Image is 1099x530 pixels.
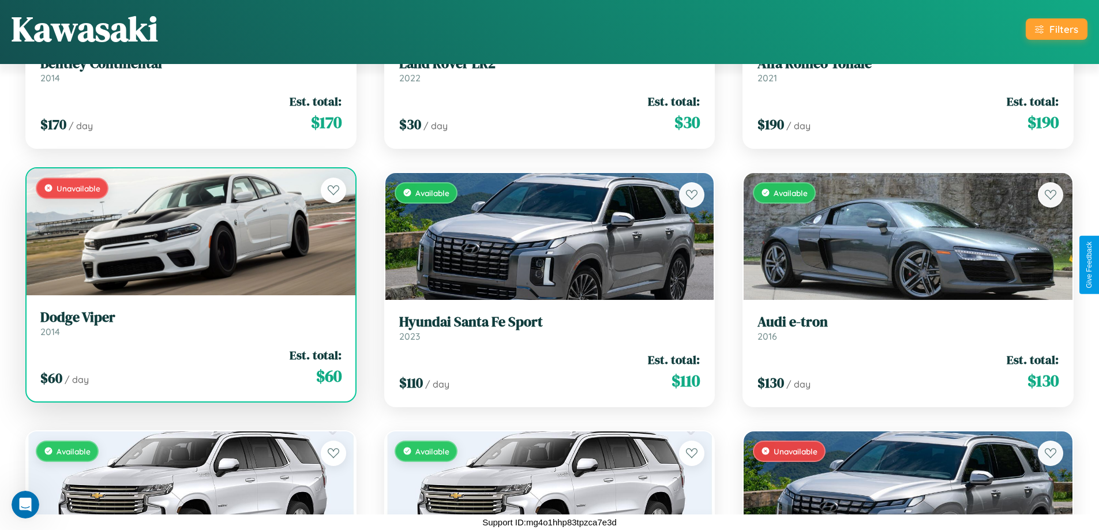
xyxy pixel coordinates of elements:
button: Filters [1026,18,1087,40]
span: Available [774,188,808,198]
h3: Bentley Continental [40,55,342,72]
span: Est. total: [648,93,700,110]
span: / day [786,120,811,131]
span: $ 30 [399,115,421,134]
span: 2022 [399,72,421,84]
h3: Dodge Viper [40,309,342,326]
h3: Land Rover LR2 [399,55,700,72]
span: 2014 [40,326,60,337]
span: Available [415,446,449,456]
span: $ 60 [40,369,62,388]
span: $ 30 [674,111,700,134]
span: 2021 [757,72,777,84]
span: Est. total: [290,347,342,363]
a: Audi e-tron2016 [757,314,1059,342]
span: 2023 [399,330,420,342]
span: / day [69,120,93,131]
a: Alfa Romeo Tonale2021 [757,55,1059,84]
span: 2016 [757,330,777,342]
h3: Alfa Romeo Tonale [757,55,1059,72]
span: Est. total: [290,93,342,110]
span: $ 190 [757,115,784,134]
span: Unavailable [774,446,817,456]
p: Support ID: mg4o1hhp83tpzca7e3d [482,514,617,530]
a: Dodge Viper2014 [40,309,342,337]
span: $ 110 [399,373,423,392]
span: 2014 [40,72,60,84]
div: Filters [1049,23,1078,35]
span: $ 190 [1027,111,1059,134]
span: Unavailable [57,183,100,193]
div: Give Feedback [1085,242,1093,288]
span: / day [423,120,448,131]
span: $ 170 [311,111,342,134]
span: $ 110 [672,369,700,392]
span: $ 130 [757,373,784,392]
span: Est. total: [1007,93,1059,110]
span: Est. total: [648,351,700,368]
a: Bentley Continental2014 [40,55,342,84]
a: Land Rover LR22022 [399,55,700,84]
h1: Kawasaki [12,5,158,52]
span: Available [57,446,91,456]
iframe: Intercom live chat [12,491,39,518]
span: Available [415,188,449,198]
span: Est. total: [1007,351,1059,368]
span: $ 170 [40,115,66,134]
a: Hyundai Santa Fe Sport2023 [399,314,700,342]
h3: Audi e-tron [757,314,1059,330]
span: / day [65,374,89,385]
span: $ 60 [316,364,342,388]
span: / day [425,378,449,390]
span: / day [786,378,811,390]
h3: Hyundai Santa Fe Sport [399,314,700,330]
span: $ 130 [1027,369,1059,392]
